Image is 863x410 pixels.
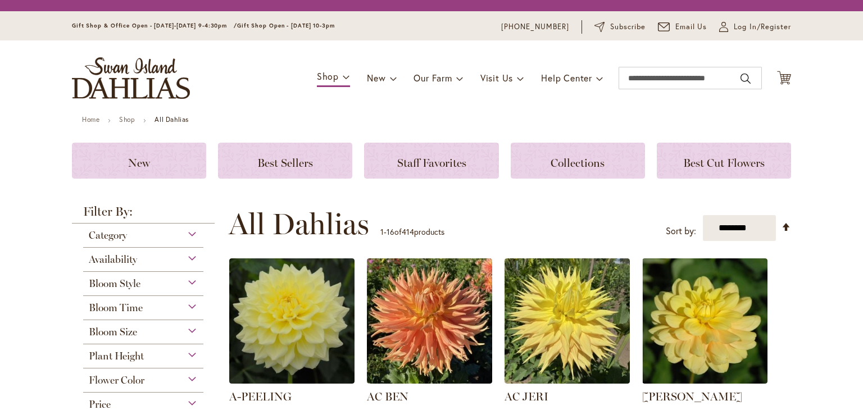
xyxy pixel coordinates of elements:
span: Category [89,229,127,242]
a: AC BEN [367,390,408,403]
strong: All Dahlias [155,115,189,124]
strong: Filter By: [72,206,215,224]
span: All Dahlias [229,207,369,241]
span: 16 [387,226,394,237]
img: A-Peeling [229,258,355,384]
a: New [72,143,206,179]
span: Help Center [541,72,592,84]
span: Bloom Size [89,326,137,338]
a: AC JERI [505,390,548,403]
span: Availability [89,253,137,266]
a: Best Cut Flowers [657,143,791,179]
span: Subscribe [610,21,646,33]
a: AC Jeri [505,375,630,386]
img: AHOY MATEY [642,258,767,384]
p: - of products [380,223,444,241]
span: Our Farm [414,72,452,84]
span: Shop [317,70,339,82]
button: Search [741,70,751,88]
span: Flower Color [89,374,144,386]
span: Staff Favorites [397,156,466,170]
span: Bloom Style [89,277,140,290]
span: Best Sellers [257,156,313,170]
a: AHOY MATEY [642,375,767,386]
span: 414 [402,226,414,237]
a: store logo [72,57,190,99]
img: AC Jeri [505,258,630,384]
span: 1 [380,226,384,237]
span: Plant Height [89,350,144,362]
span: Collections [551,156,605,170]
label: Sort by: [666,221,696,242]
span: Best Cut Flowers [683,156,765,170]
span: New [128,156,150,170]
span: Log In/Register [734,21,791,33]
a: Subscribe [594,21,646,33]
a: Email Us [658,21,707,33]
a: Best Sellers [218,143,352,179]
a: AC BEN [367,375,492,386]
a: Staff Favorites [364,143,498,179]
a: [PHONE_NUMBER] [501,21,569,33]
a: Home [82,115,99,124]
a: [PERSON_NAME] [642,390,742,403]
a: A-PEELING [229,390,292,403]
span: Email Us [675,21,707,33]
img: AC BEN [367,258,492,384]
span: Visit Us [480,72,513,84]
a: Log In/Register [719,21,791,33]
span: Bloom Time [89,302,143,314]
span: Gift Shop & Office Open - [DATE]-[DATE] 9-4:30pm / [72,22,237,29]
span: Gift Shop Open - [DATE] 10-3pm [237,22,335,29]
a: Collections [511,143,645,179]
span: New [367,72,385,84]
a: Shop [119,115,135,124]
a: A-Peeling [229,375,355,386]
